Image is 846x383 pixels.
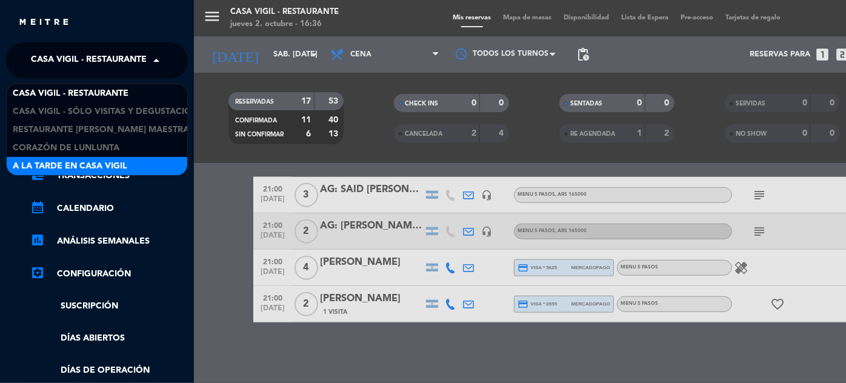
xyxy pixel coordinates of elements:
span: A la tarde en Casa Vigil [13,159,127,173]
span: Casa Vigil - Restaurante [31,48,147,73]
a: assessmentANÁLISIS SEMANALES [30,234,188,248]
a: Días abiertos [30,331,188,345]
a: Suscripción [30,299,188,313]
span: Casa Vigil - SÓLO Visitas y Degustaciones [13,105,208,119]
a: Días de Operación [30,364,188,378]
i: calendar_month [30,200,45,215]
i: settings_applications [30,265,45,280]
span: Corazón de Lunlunta [13,141,119,155]
img: MEITRE [18,18,70,27]
span: Restaurante [PERSON_NAME] Maestra [13,123,189,137]
a: account_balance_walletTransacciones [30,168,188,183]
a: calendar_monthCalendario [30,201,188,216]
i: assessment [30,233,45,247]
a: Configuración [30,267,188,281]
span: Casa Vigil - Restaurante [13,87,128,101]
